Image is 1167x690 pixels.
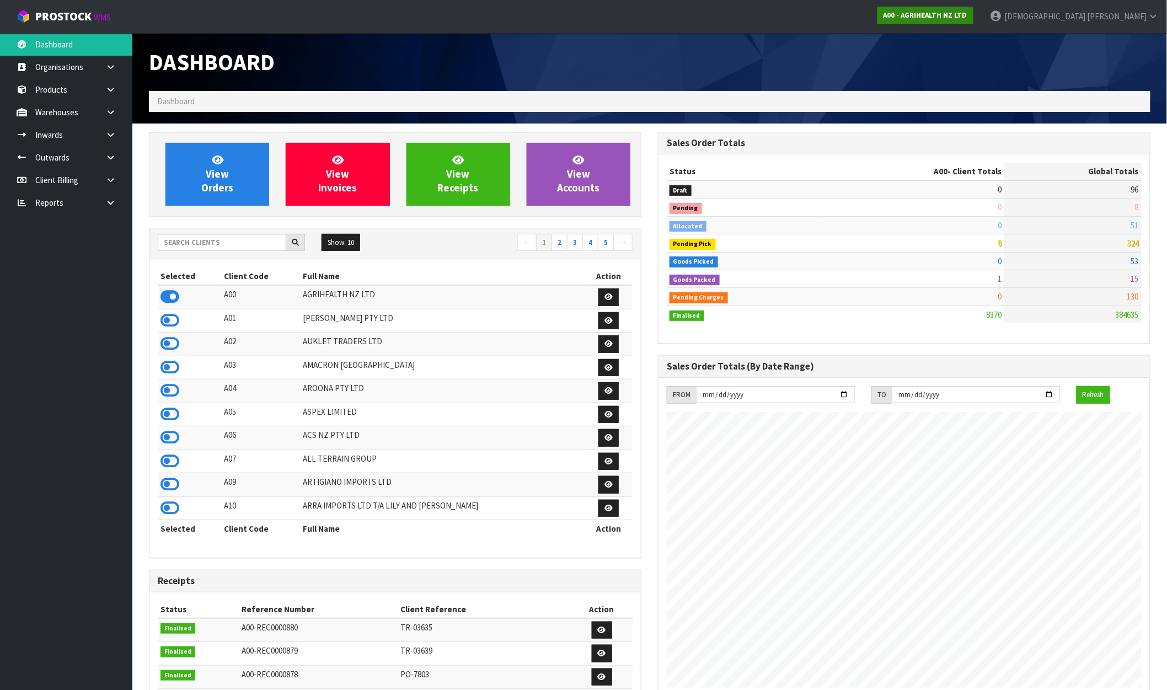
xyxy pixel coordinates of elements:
img: cube-alt.png [17,9,30,23]
h3: Sales Order Totals [667,138,1142,148]
strong: A00 - AGRIHEALTH NZ LTD [884,10,967,20]
span: [DEMOGRAPHIC_DATA] [1004,11,1085,22]
span: Goods Picked [670,256,718,268]
div: TO [871,386,892,404]
span: 384635 [1116,309,1139,320]
a: ViewOrders [165,143,269,206]
td: A07 [221,450,300,473]
a: → [613,234,633,252]
a: ViewReceipts [406,143,510,206]
td: A04 [221,379,300,403]
a: 5 [598,234,614,252]
span: A00 [934,166,947,176]
span: View Accounts [557,153,599,195]
span: TR-03635 [400,622,432,633]
span: Finalised [160,670,195,681]
span: Draft [670,185,692,196]
span: 1 [998,274,1002,284]
span: TR-03639 [400,645,432,656]
td: AGRIHEALTH NZ LTD [300,285,585,309]
span: View Orders [201,153,233,195]
td: ALL TERRAIN GROUP [300,450,585,473]
span: 0 [998,184,1002,195]
a: ViewInvoices [286,143,389,206]
nav: Page navigation [403,234,633,253]
span: Pending [670,203,702,214]
th: Action [571,601,633,618]
span: Dashboard [157,96,195,106]
span: ProStock [35,9,92,24]
th: Action [585,268,633,285]
th: Selected [158,520,221,538]
button: Refresh [1077,386,1110,404]
span: 8 [998,238,1002,248]
th: Reference Number [239,601,398,618]
span: Finalised [670,311,704,322]
th: Action [585,520,633,538]
th: Client Code [221,268,300,285]
th: Client Code [221,520,300,538]
th: Status [667,163,824,180]
td: A06 [221,426,300,450]
small: WMS [94,12,111,23]
th: Global Totals [1004,163,1142,180]
span: 15 [1131,274,1139,284]
a: 4 [582,234,598,252]
td: ARRA IMPORTS LTD T/A LILY AND [PERSON_NAME] [300,496,585,520]
span: 96 [1131,184,1139,195]
button: Show: 10 [322,234,360,252]
td: [PERSON_NAME] PTY LTD [300,309,585,333]
td: ASPEX LIMITED [300,403,585,426]
td: A02 [221,333,300,356]
span: Finalised [160,646,195,657]
h3: Receipts [158,576,633,586]
td: A10 [221,496,300,520]
th: - Client Totals [824,163,1005,180]
td: AUKLET TRADERS LTD [300,333,585,356]
h3: Sales Order Totals (By Date Range) [667,361,1142,372]
td: A01 [221,309,300,333]
td: ARTIGIANO IMPORTS LTD [300,473,585,497]
a: 3 [567,234,583,252]
span: 8370 [986,309,1002,320]
span: 324 [1127,238,1139,248]
th: Status [158,601,239,618]
span: 0 [998,256,1002,266]
th: Full Name [300,268,585,285]
td: A05 [221,403,300,426]
span: 0 [998,291,1002,302]
a: ← [517,234,537,252]
span: 53 [1131,256,1139,266]
td: A09 [221,473,300,497]
a: ViewAccounts [527,143,630,206]
a: A00 - AGRIHEALTH NZ LTD [877,7,973,24]
td: A03 [221,356,300,379]
span: Pending Charges [670,292,728,303]
td: A00 [221,285,300,309]
span: 8 [1135,202,1139,212]
span: View Invoices [318,153,357,195]
span: 0 [998,202,1002,212]
a: 2 [552,234,568,252]
th: Full Name [300,520,585,538]
span: Finalised [160,623,195,634]
span: PO-7803 [400,669,429,680]
span: Dashboard [149,47,275,76]
span: A00-REC0000879 [242,645,298,656]
span: A00-REC0000880 [242,622,298,633]
div: FROM [667,386,696,404]
th: Selected [158,268,221,285]
input: Search clients [158,234,286,251]
td: ACS NZ PTY LTD [300,426,585,450]
th: Client Reference [398,601,571,618]
span: 0 [998,220,1002,231]
span: Pending Pick [670,239,716,250]
span: View Receipts [438,153,479,195]
td: AROONA PTY LTD [300,379,585,403]
a: 1 [536,234,552,252]
span: Goods Packed [670,275,720,286]
span: 51 [1131,220,1139,231]
span: 130 [1127,291,1139,302]
span: A00-REC0000878 [242,669,298,680]
span: Allocated [670,221,706,232]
